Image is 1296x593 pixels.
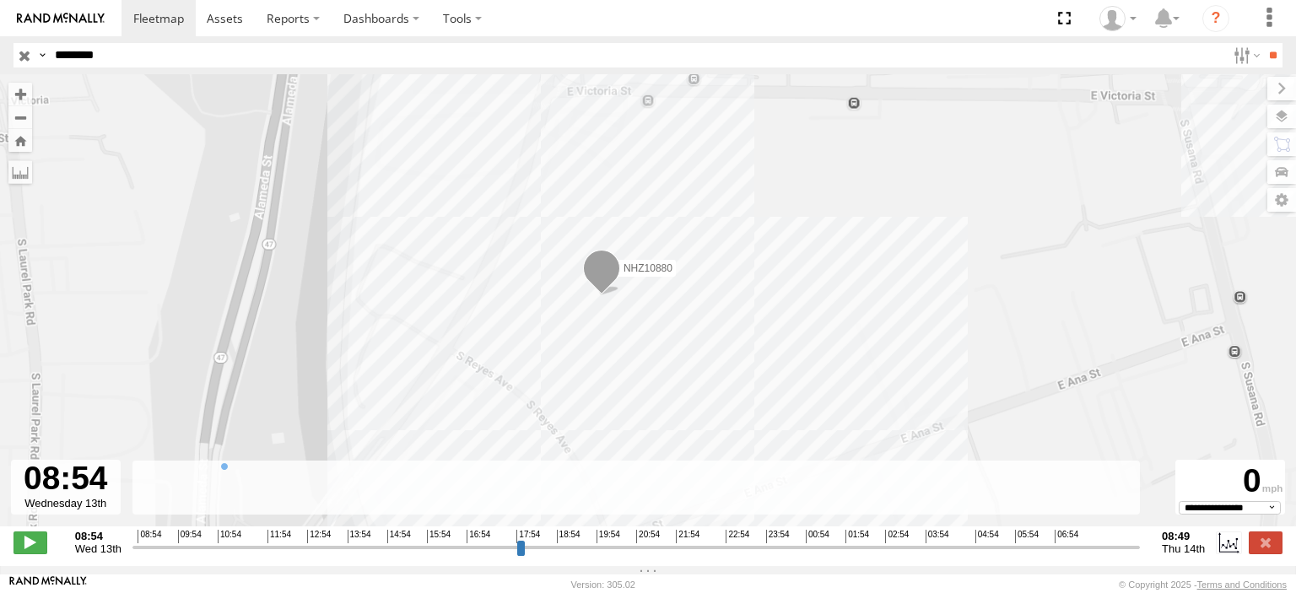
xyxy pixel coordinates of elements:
span: 22:54 [726,530,749,543]
label: Play/Stop [13,531,47,553]
strong: 08:49 [1162,530,1205,542]
span: 01:54 [845,530,869,543]
span: Wed 13th Aug 2025 [75,542,121,555]
div: Version: 305.02 [571,580,635,590]
span: NHZ10880 [624,261,672,273]
i: ? [1202,5,1229,32]
button: Zoom out [8,105,32,129]
span: 08:54 [138,530,161,543]
span: 05:54 [1015,530,1039,543]
a: Terms and Conditions [1197,580,1287,590]
a: Visit our Website [9,576,87,593]
span: 19:54 [597,530,620,543]
span: 23:54 [766,530,790,543]
label: Search Query [35,43,49,67]
span: 09:54 [178,530,202,543]
span: Thu 14th Aug 2025 [1162,542,1205,555]
div: 0 [1178,462,1282,501]
span: 20:54 [636,530,660,543]
span: 02:54 [885,530,909,543]
span: 16:54 [467,530,490,543]
span: 14:54 [387,530,411,543]
span: 21:54 [676,530,699,543]
span: 04:54 [975,530,999,543]
span: 17:54 [516,530,540,543]
span: 06:54 [1055,530,1078,543]
span: 00:54 [806,530,829,543]
label: Search Filter Options [1227,43,1263,67]
span: 03:54 [926,530,949,543]
label: Map Settings [1267,188,1296,212]
strong: 08:54 [75,530,121,542]
span: 18:54 [557,530,580,543]
img: rand-logo.svg [17,13,105,24]
button: Zoom Home [8,129,32,152]
span: 15:54 [427,530,451,543]
span: 10:54 [218,530,241,543]
button: Zoom in [8,83,32,105]
span: 12:54 [307,530,331,543]
span: 11:54 [267,530,291,543]
label: Close [1249,531,1282,553]
div: Zulema McIntosch [1093,6,1142,31]
div: © Copyright 2025 - [1119,580,1287,590]
label: Measure [8,160,32,184]
span: 13:54 [348,530,371,543]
